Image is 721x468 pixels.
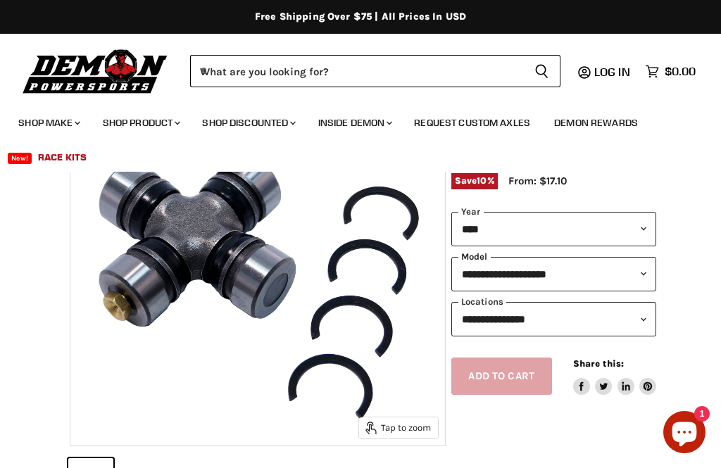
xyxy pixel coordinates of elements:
img: Demon Powersports [18,46,173,96]
button: Search [523,55,560,87]
span: 10 [477,175,487,186]
a: Inside Demon [308,108,401,137]
span: Save % [451,173,498,189]
a: Shop Make [8,108,89,137]
span: Log in [594,65,630,79]
button: Tap to zoom [359,417,438,438]
select: modal-name [451,257,656,291]
span: Share this: [573,358,624,369]
a: Race Kits [27,143,97,172]
img: IMAGE [70,71,445,445]
form: Product [190,55,560,87]
span: Tap to zoom [365,422,431,434]
select: keys [451,302,656,336]
span: New! [8,153,32,164]
a: Shop Product [92,108,189,137]
a: Shop Discounted [192,108,304,137]
aside: Share this: [573,358,657,395]
span: From: $17.10 [508,175,567,187]
inbox-online-store-chat: Shopify online store chat [659,411,710,457]
input: When autocomplete results are available use up and down arrows to review and enter to select [190,55,523,87]
select: year [451,212,656,246]
span: $0.00 [665,65,696,78]
a: Request Custom Axles [403,108,541,137]
ul: Main menu [8,103,692,172]
a: Log in [588,65,639,78]
a: $0.00 [639,61,703,82]
a: Demon Rewards [544,108,648,137]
